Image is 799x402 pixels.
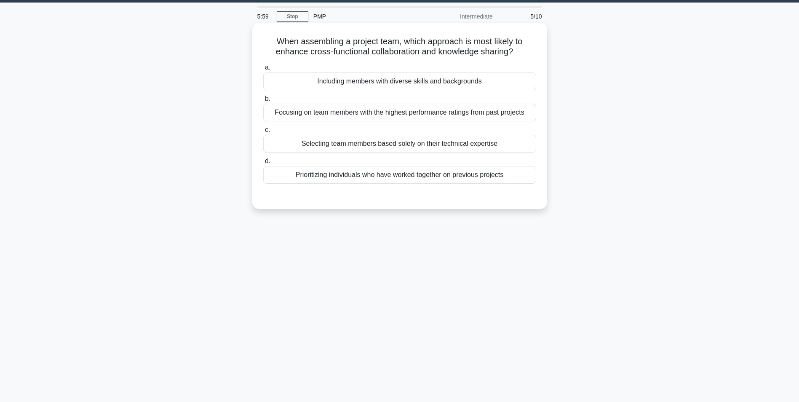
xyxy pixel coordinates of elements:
[265,64,270,71] span: a.
[277,11,308,22] a: Stop
[424,8,498,25] div: Intermediate
[263,166,536,184] div: Prioritizing individuals who have worked together on previous projects
[263,72,536,90] div: Including members with diverse skills and backgrounds
[498,8,547,25] div: 5/10
[265,126,270,133] span: c.
[262,36,537,57] h5: When assembling a project team, which approach is most likely to enhance cross-functional collabo...
[308,8,424,25] div: PMP
[263,135,536,153] div: Selecting team members based solely on their technical expertise
[265,95,270,102] span: b.
[265,157,270,164] span: d.
[263,104,536,121] div: Focusing on team members with the highest performance ratings from past projects
[252,8,277,25] div: 5:59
